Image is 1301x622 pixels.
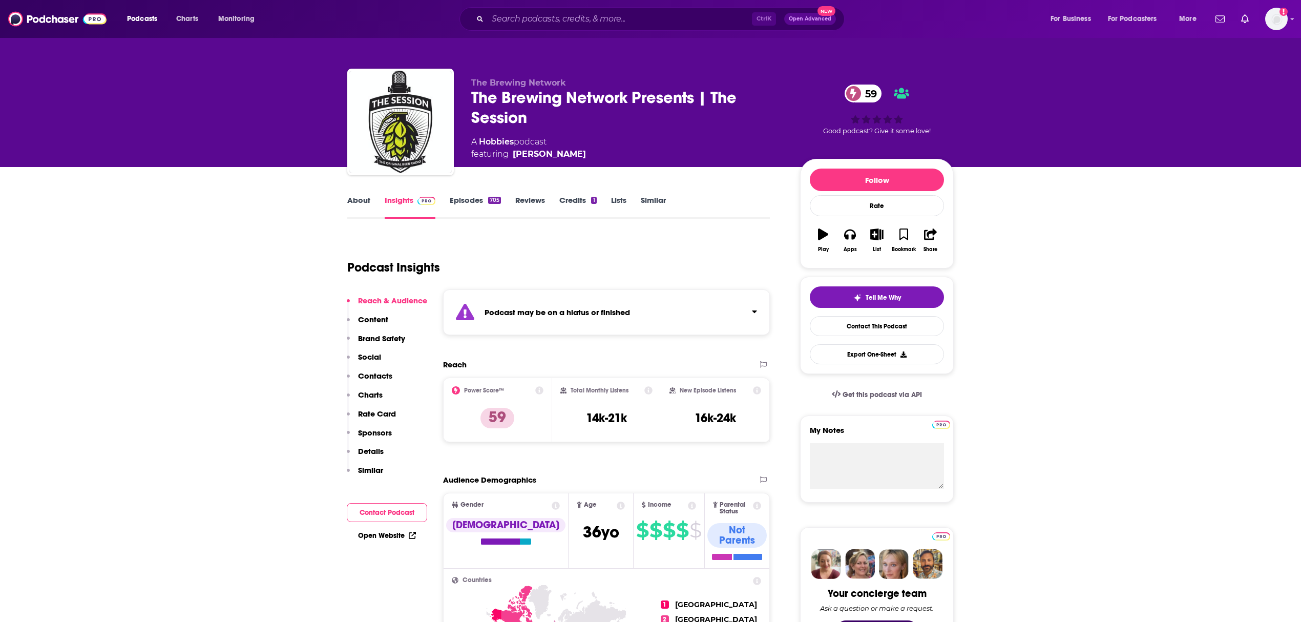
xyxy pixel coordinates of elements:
a: Hobbies [479,137,514,147]
img: Jules Profile [879,549,909,579]
button: Reach & Audience [347,296,427,315]
img: tell me why sparkle [853,294,862,302]
button: Export One-Sheet [810,344,944,364]
span: For Business [1051,12,1091,26]
span: More [1179,12,1197,26]
p: Contacts [358,371,392,381]
span: Parental Status [720,502,751,515]
button: Charts [347,390,383,409]
a: Show notifications dropdown [1211,10,1229,28]
button: Show profile menu [1265,8,1288,30]
button: Apps [836,222,863,259]
button: List [864,222,890,259]
a: Credits1 [559,195,596,219]
a: Open Website [358,531,416,540]
h1: Podcast Insights [347,260,440,275]
p: Rate Card [358,409,396,419]
span: The Brewing Network [471,78,566,88]
span: Countries [463,577,492,584]
img: Sydney Profile [811,549,841,579]
p: Similar [358,465,383,475]
img: Podchaser - Follow, Share and Rate Podcasts [8,9,107,29]
a: Pro website [932,419,950,429]
svg: Add a profile image [1279,8,1288,16]
span: $ [649,522,662,538]
span: Logged in as amanda.moss [1265,8,1288,30]
span: For Podcasters [1108,12,1157,26]
button: Similar [347,465,383,484]
a: Charts [170,11,204,27]
span: featuring [471,148,586,160]
a: Pro website [932,531,950,541]
button: open menu [1043,11,1104,27]
a: About [347,195,370,219]
span: Income [648,502,672,508]
button: tell me why sparkleTell Me Why [810,286,944,308]
img: Barbara Profile [845,549,875,579]
p: Brand Safety [358,334,405,343]
button: Share [917,222,944,259]
div: Ask a question or make a request. [820,604,934,612]
div: 1 [591,197,596,204]
h3: 16k-24k [695,410,736,426]
div: Not Parents [707,523,767,548]
span: Open Advanced [789,16,831,22]
div: Share [924,246,937,253]
div: Bookmark [892,246,916,253]
div: 59Good podcast? Give it some love! [800,78,954,142]
span: Good podcast? Give it some love! [823,127,931,135]
button: Open AdvancedNew [784,13,836,25]
span: Age [584,502,597,508]
span: Podcasts [127,12,157,26]
button: Bookmark [890,222,917,259]
h2: Power Score™ [464,387,504,394]
div: Play [818,246,829,253]
span: Monitoring [218,12,255,26]
div: Search podcasts, credits, & more... [469,7,854,31]
img: User Profile [1265,8,1288,30]
button: open menu [1101,11,1172,27]
span: Gender [460,502,484,508]
h2: New Episode Listens [680,387,736,394]
p: Reach & Audience [358,296,427,305]
span: $ [663,522,675,538]
span: 59 [855,85,882,102]
strong: Podcast may be on a hiatus or finished [485,307,630,317]
p: Social [358,352,381,362]
div: Rate [810,195,944,216]
img: Jon Profile [913,549,942,579]
div: List [873,246,881,253]
button: Play [810,222,836,259]
a: 59 [845,85,882,102]
a: InsightsPodchaser Pro [385,195,435,219]
img: Podchaser Pro [932,532,950,541]
button: Social [347,352,381,371]
button: open menu [120,11,171,27]
section: Click to expand status details [443,289,770,335]
p: Sponsors [358,428,392,438]
div: Apps [844,246,857,253]
div: [DEMOGRAPHIC_DATA] [446,518,565,532]
div: A podcast [471,136,586,160]
img: The Brewing Network Presents | The Session [349,71,452,173]
button: Brand Safety [347,334,405,353]
a: Jason Petros [513,148,586,160]
button: Rate Card [347,409,396,428]
a: Reviews [515,195,545,219]
span: [GEOGRAPHIC_DATA] [675,600,757,609]
span: $ [636,522,648,538]
button: Contacts [347,371,392,390]
button: Details [347,446,384,465]
span: Get this podcast via API [843,390,922,399]
img: Podchaser Pro [932,421,950,429]
span: $ [689,522,701,538]
p: Charts [358,390,383,400]
h2: Audience Demographics [443,475,536,485]
p: 59 [480,408,514,428]
span: $ [676,522,688,538]
span: 1 [661,600,669,609]
a: Episodes705 [450,195,501,219]
span: New [817,6,836,16]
